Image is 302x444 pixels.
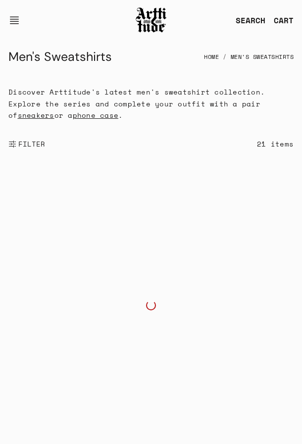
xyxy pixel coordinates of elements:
[219,46,294,68] li: Men's Sweatshirts
[16,139,46,149] span: FILTER
[73,110,119,120] a: phone case
[8,46,112,68] h1: Men's Sweatshirts
[8,8,26,32] button: Open navigation
[266,10,294,30] a: Open cart
[228,10,266,30] a: SEARCH
[18,110,54,120] a: sneakers
[135,6,167,34] img: Arttitude
[204,46,219,68] a: Home
[8,133,46,155] button: Show filters
[8,86,294,120] p: Discover Arttitude's latest men's sweatshirt collection. Explore the series and complete your out...
[257,138,294,149] div: 21 items
[274,14,294,26] div: CART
